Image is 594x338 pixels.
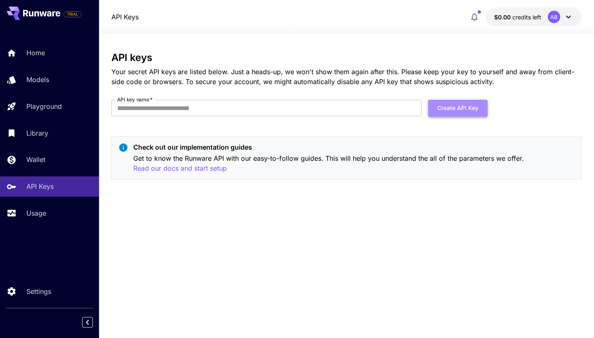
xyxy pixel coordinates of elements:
p: Home [26,48,45,58]
span: Add your payment card to enable full platform functionality. [64,9,82,19]
span: $0.00 [494,14,512,21]
label: API key name [117,96,153,103]
p: Your secret API keys are listed below. Just a heads-up, we won't show them again after this. Plea... [111,67,582,87]
span: TRIAL [64,11,81,17]
p: API Keys [26,181,54,191]
p: Playground [26,101,62,111]
p: Usage [26,208,46,218]
p: Check out our implementation guides [133,142,575,152]
button: Read our docs and start setup [133,163,227,174]
p: Get to know the Runware API with our easy-to-follow guides. This will help you understand the all... [133,153,575,174]
div: $0.00 [494,13,541,21]
div: AB [548,11,560,23]
nav: breadcrumb [111,12,139,22]
p: Library [26,128,48,138]
span: credits left [512,14,541,21]
h3: API keys [111,52,582,63]
div: Collapse sidebar [88,315,99,330]
a: API Keys [111,12,139,22]
p: Wallet [26,155,45,164]
button: Create API Key [428,100,488,117]
button: $0.00AB [486,7,582,26]
button: Collapse sidebar [82,317,93,328]
p: Models [26,75,49,84]
p: Settings [26,286,51,296]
